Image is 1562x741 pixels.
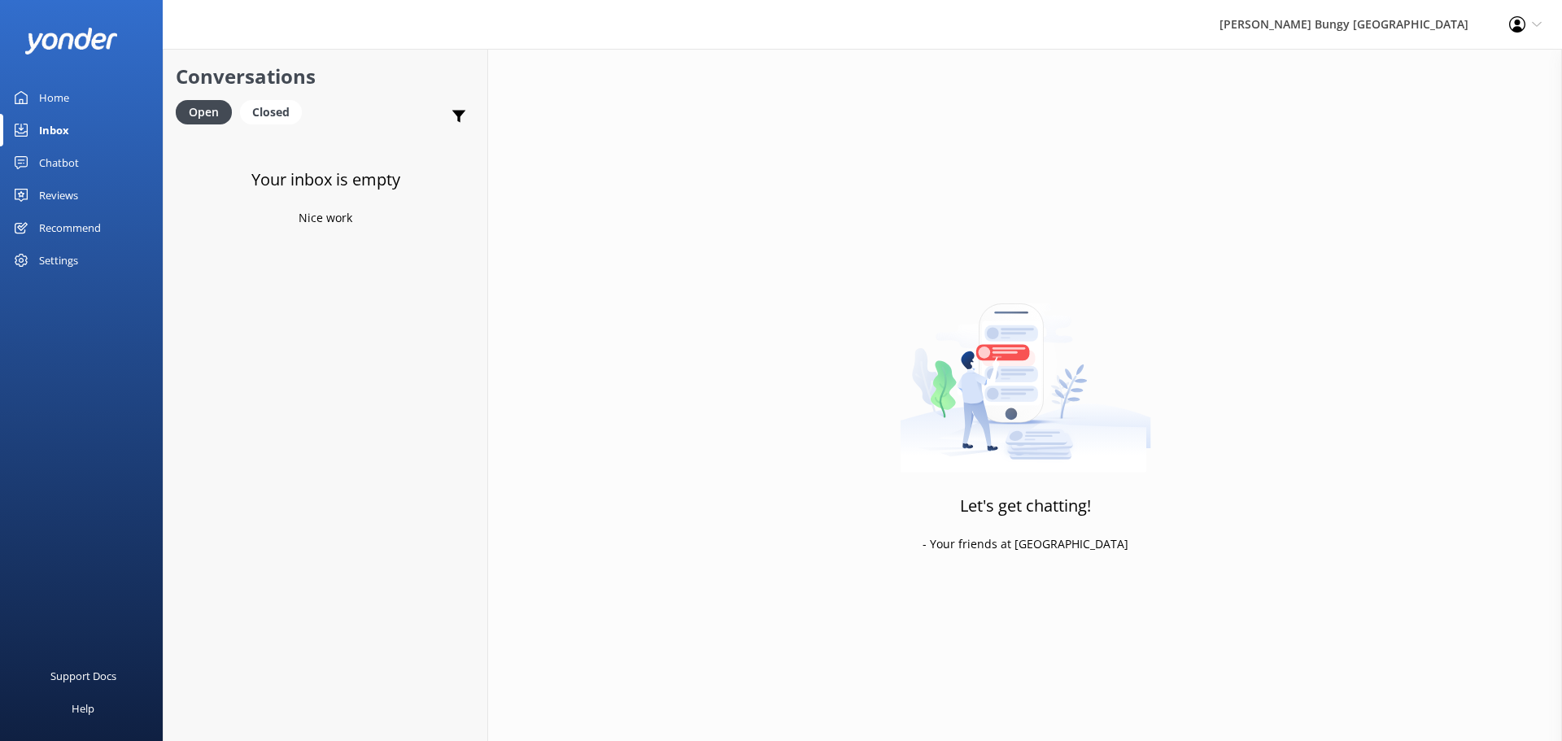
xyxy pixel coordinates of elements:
div: Recommend [39,211,101,244]
h3: Let's get chatting! [960,493,1091,519]
div: Support Docs [50,660,116,692]
h2: Conversations [176,61,475,92]
a: Open [176,102,240,120]
p: Nice work [299,209,352,227]
a: Closed [240,102,310,120]
div: Home [39,81,69,114]
img: artwork of a man stealing a conversation from at giant smartphone [900,269,1151,473]
h3: Your inbox is empty [251,167,400,193]
div: Reviews [39,179,78,211]
div: Inbox [39,114,69,146]
p: - Your friends at [GEOGRAPHIC_DATA] [923,535,1128,553]
div: Settings [39,244,78,277]
div: Help [72,692,94,725]
div: Closed [240,100,302,124]
div: Open [176,100,232,124]
div: Chatbot [39,146,79,179]
img: yonder-white-logo.png [24,28,118,54]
